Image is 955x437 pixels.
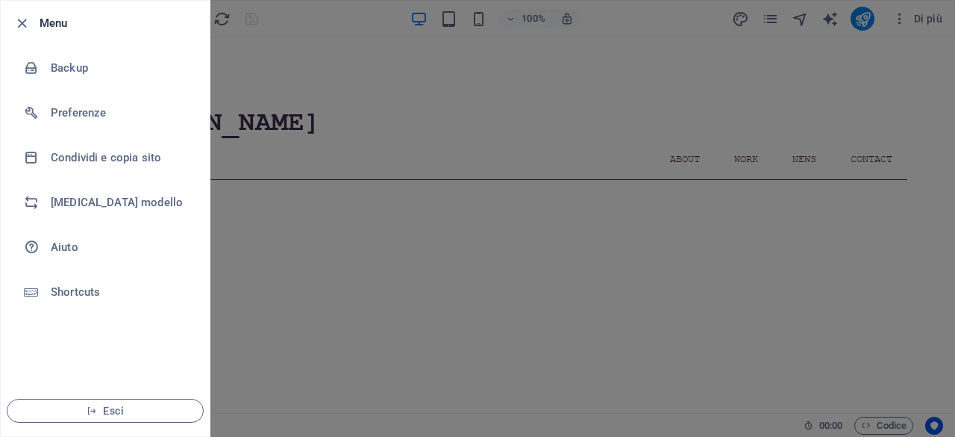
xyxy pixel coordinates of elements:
[51,193,189,211] h6: [MEDICAL_DATA] modello
[7,399,204,423] button: Esci
[51,59,189,77] h6: Backup
[51,104,189,122] h6: Preferenze
[1,225,210,270] a: Aiuto
[51,149,189,167] h6: Condividi e copia sito
[51,238,189,256] h6: Aiuto
[51,283,189,301] h6: Shortcuts
[19,405,191,417] span: Esci
[40,14,198,32] h6: Menu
